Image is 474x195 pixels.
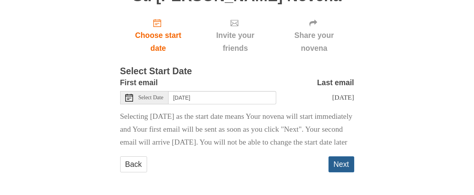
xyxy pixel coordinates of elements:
div: Click "Next" to confirm your start date first. [274,12,354,59]
span: Invite your friends [204,29,266,55]
span: Select Date [138,95,163,100]
span: Choose start date [128,29,189,55]
button: Next [328,156,354,172]
span: Share your novena [282,29,346,55]
h3: Select Start Date [120,66,354,77]
p: Selecting [DATE] as the start date means Your novena will start immediately and Your first email ... [120,110,354,149]
a: Choose start date [120,12,197,59]
div: Click "Next" to confirm your start date first. [196,12,274,59]
label: Last email [317,76,354,89]
input: Use the arrow keys to pick a date [169,91,276,104]
label: First email [120,76,158,89]
span: [DATE] [332,93,354,101]
a: Back [120,156,147,172]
